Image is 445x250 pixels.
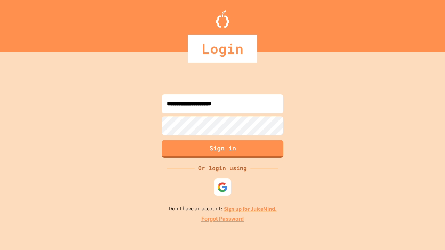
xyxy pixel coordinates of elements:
div: Login [188,35,257,62]
img: Logo.svg [216,10,229,28]
a: Sign up for JuiceMind. [224,205,277,212]
img: google-icon.svg [217,182,228,192]
a: Forgot Password [201,215,244,223]
p: Don't have an account? [169,205,277,213]
div: Or login using [195,164,250,172]
button: Sign in [162,140,283,158]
